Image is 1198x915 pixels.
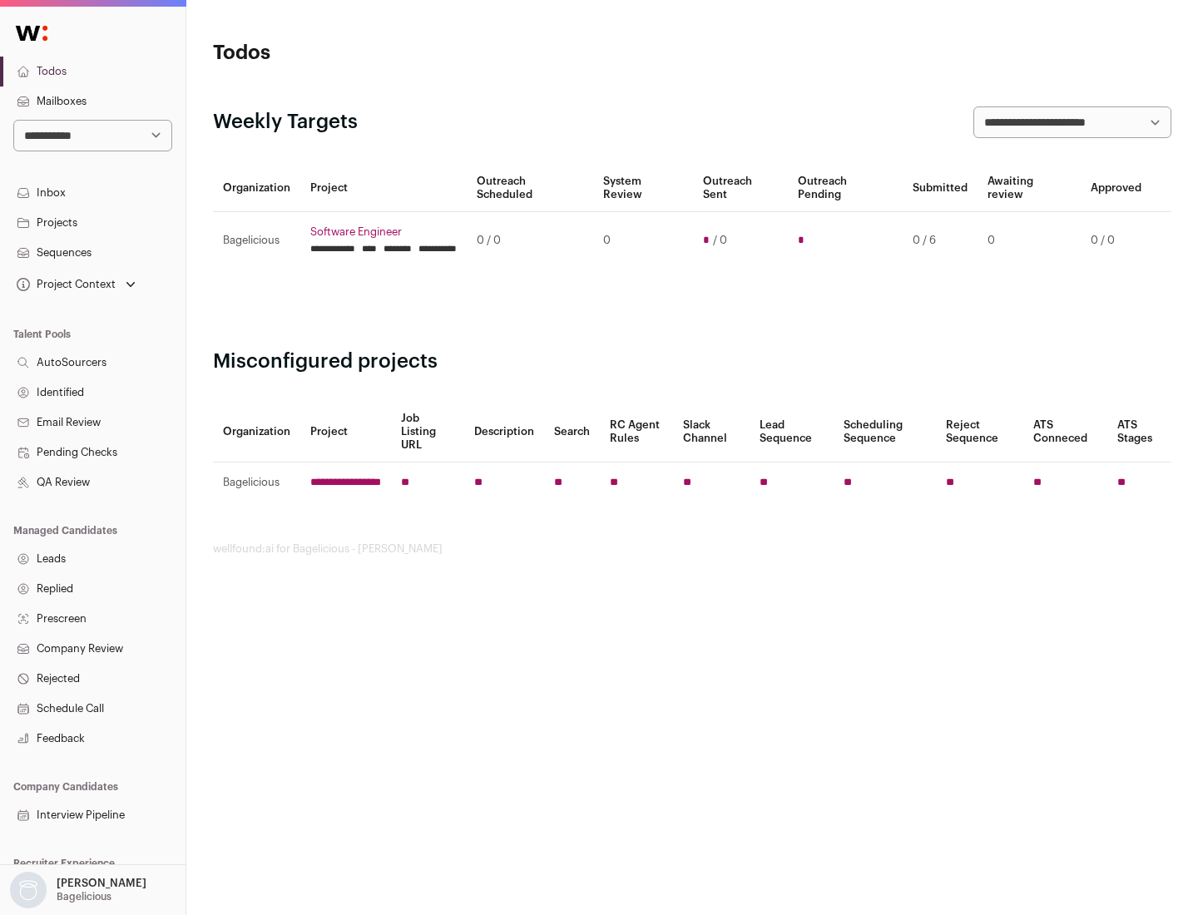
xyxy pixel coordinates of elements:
[978,165,1081,212] th: Awaiting review
[213,165,300,212] th: Organization
[57,877,146,890] p: [PERSON_NAME]
[57,890,111,903] p: Bagelicious
[464,402,544,462] th: Description
[673,402,750,462] th: Slack Channel
[391,402,464,462] th: Job Listing URL
[936,402,1024,462] th: Reject Sequence
[7,17,57,50] img: Wellfound
[213,212,300,270] td: Bagelicious
[7,872,150,908] button: Open dropdown
[593,165,692,212] th: System Review
[600,402,672,462] th: RC Agent Rules
[13,278,116,291] div: Project Context
[213,109,358,136] h2: Weekly Targets
[1107,402,1171,462] th: ATS Stages
[213,402,300,462] th: Organization
[903,212,978,270] td: 0 / 6
[213,40,532,67] h1: Todos
[310,225,457,239] a: Software Engineer
[1081,165,1151,212] th: Approved
[903,165,978,212] th: Submitted
[1023,402,1106,462] th: ATS Conneced
[13,273,139,296] button: Open dropdown
[467,212,593,270] td: 0 / 0
[467,165,593,212] th: Outreach Scheduled
[750,402,834,462] th: Lead Sequence
[213,349,1171,375] h2: Misconfigured projects
[788,165,902,212] th: Outreach Pending
[10,872,47,908] img: nopic.png
[1081,212,1151,270] td: 0 / 0
[213,462,300,503] td: Bagelicious
[834,402,936,462] th: Scheduling Sequence
[593,212,692,270] td: 0
[713,234,727,247] span: / 0
[300,402,391,462] th: Project
[300,165,467,212] th: Project
[213,542,1171,556] footer: wellfound:ai for Bagelicious - [PERSON_NAME]
[544,402,600,462] th: Search
[978,212,1081,270] td: 0
[693,165,789,212] th: Outreach Sent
